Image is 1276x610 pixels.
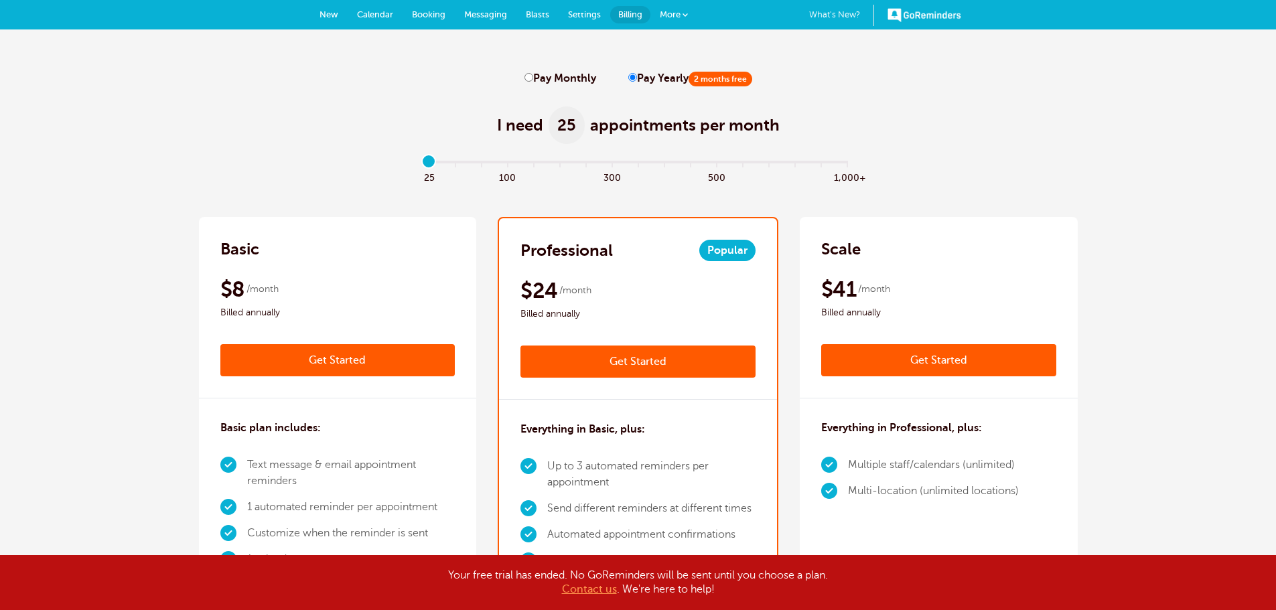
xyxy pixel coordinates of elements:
[416,169,442,184] span: 25
[520,346,756,378] a: Get Started
[821,344,1056,376] a: Get Started
[590,115,780,136] span: appointments per month
[247,546,455,573] li: 1 calendar
[821,276,856,303] span: $41
[464,9,507,19] span: Messaging
[628,73,637,82] input: Pay Yearly2 months free
[703,169,729,184] span: 500
[220,420,321,436] h3: Basic plan includes:
[520,306,756,322] span: Billed annually
[568,9,601,19] span: Settings
[247,494,455,520] li: 1 automated reminder per appointment
[520,277,557,304] span: $24
[247,452,455,494] li: Text message & email appointment reminders
[520,421,645,437] h3: Everything in Basic, plus:
[220,276,245,303] span: $8
[526,9,549,19] span: Blasts
[628,72,752,85] label: Pay Yearly
[247,520,455,546] li: Customize when the reminder is sent
[660,9,681,19] span: More
[547,453,756,495] li: Up to 3 automated reminders per appointment
[220,305,455,321] span: Billed annually
[520,240,613,261] h2: Professional
[858,281,890,297] span: /month
[497,115,543,136] span: I need
[821,238,861,260] h2: Scale
[848,478,1019,504] li: Multi-location (unlimited locations)
[524,72,596,85] label: Pay Monthly
[220,238,259,260] h2: Basic
[821,305,1056,321] span: Billed annually
[689,72,752,86] span: 2 months free
[610,6,650,23] a: Billing
[848,452,1019,478] li: Multiple staff/calendars (unlimited)
[220,344,455,376] a: Get Started
[246,281,279,297] span: /month
[357,9,393,19] span: Calendar
[559,283,591,299] span: /month
[699,240,756,261] span: Popular
[834,169,860,184] span: 1,000+
[547,522,756,548] li: Automated appointment confirmations
[547,495,756,522] li: Send different reminders at different times
[547,548,756,574] li: Multiple timezones
[618,9,642,19] span: Billing
[821,420,982,436] h3: Everything in Professional, plus:
[524,73,533,82] input: Pay Monthly
[562,583,617,595] a: Contact us
[599,169,625,184] span: 300
[303,568,973,597] div: Your free trial has ended. No GoReminders will be sent until you choose a plan. . We're here to h...
[809,5,874,26] a: What's New?
[549,106,585,144] span: 25
[320,9,338,19] span: New
[494,169,520,184] span: 100
[412,9,445,19] span: Booking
